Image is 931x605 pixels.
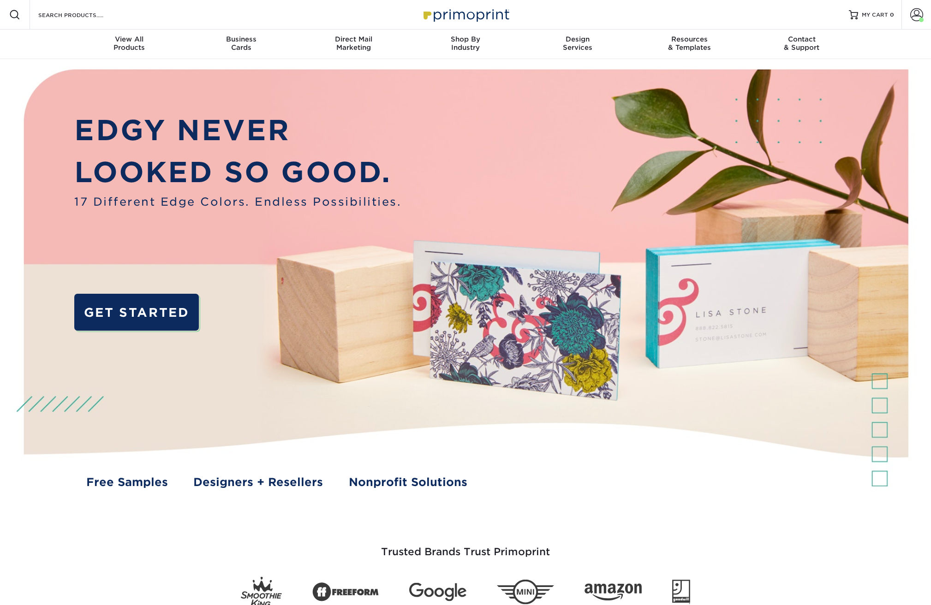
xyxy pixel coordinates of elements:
div: Industry [410,35,522,52]
div: & Templates [633,35,746,52]
a: Contact& Support [746,30,858,59]
span: Business [185,35,298,43]
span: View All [73,35,185,43]
span: 17 Different Edge Colors. Endless Possibilities. [74,194,401,210]
img: Google [409,582,466,601]
span: 0 [890,12,894,18]
p: EDGY NEVER [74,110,401,152]
img: Goodwill [672,580,690,605]
div: & Support [746,35,858,52]
a: Resources& Templates [633,30,746,59]
a: Free Samples [86,474,168,491]
a: Nonprofit Solutions [349,474,467,491]
img: Primoprint [419,5,512,24]
img: Mini [497,579,554,605]
h3: Trusted Brands Trust Primoprint [196,524,735,569]
a: DesignServices [521,30,633,59]
img: Amazon [585,583,642,601]
div: Products [73,35,185,52]
a: Direct MailMarketing [298,30,410,59]
div: Cards [185,35,298,52]
span: Contact [746,35,858,43]
a: Designers + Resellers [193,474,323,491]
a: Shop ByIndustry [410,30,522,59]
span: Direct Mail [298,35,410,43]
div: Marketing [298,35,410,52]
span: Shop By [410,35,522,43]
span: Design [521,35,633,43]
a: View AllProducts [73,30,185,59]
span: Resources [633,35,746,43]
input: SEARCH PRODUCTS..... [37,9,127,20]
p: LOOKED SO GOOD. [74,152,401,194]
div: Services [521,35,633,52]
a: GET STARTED [74,294,198,331]
a: BusinessCards [185,30,298,59]
span: MY CART [862,11,888,19]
